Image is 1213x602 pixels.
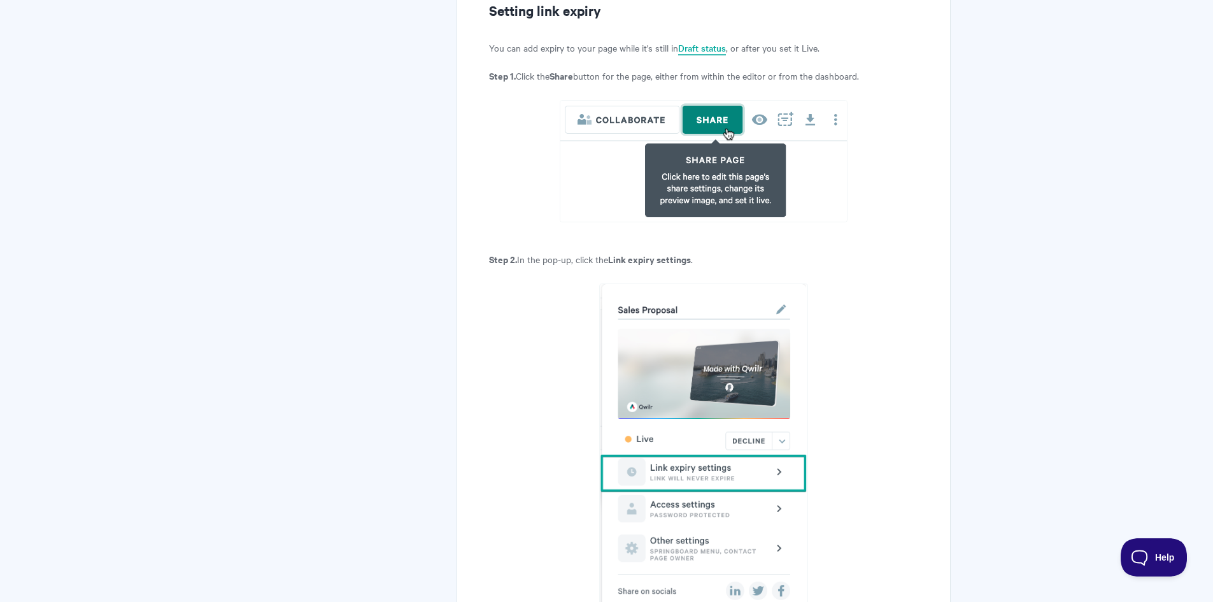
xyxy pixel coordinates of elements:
a: Draft status [678,41,726,55]
strong: Share [550,69,573,82]
strong: Step 2. [489,252,517,266]
strong: Link expiry settings [608,252,691,266]
iframe: Toggle Customer Support [1121,538,1188,577]
p: You can add expiry to your page while it's still in , or after you set it Live. [489,40,918,55]
strong: Step 1. [489,69,516,82]
p: Click the button for the page, either from within the editor or from the dashboard. [489,68,918,83]
p: In the pop-up, click the . [489,252,918,267]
